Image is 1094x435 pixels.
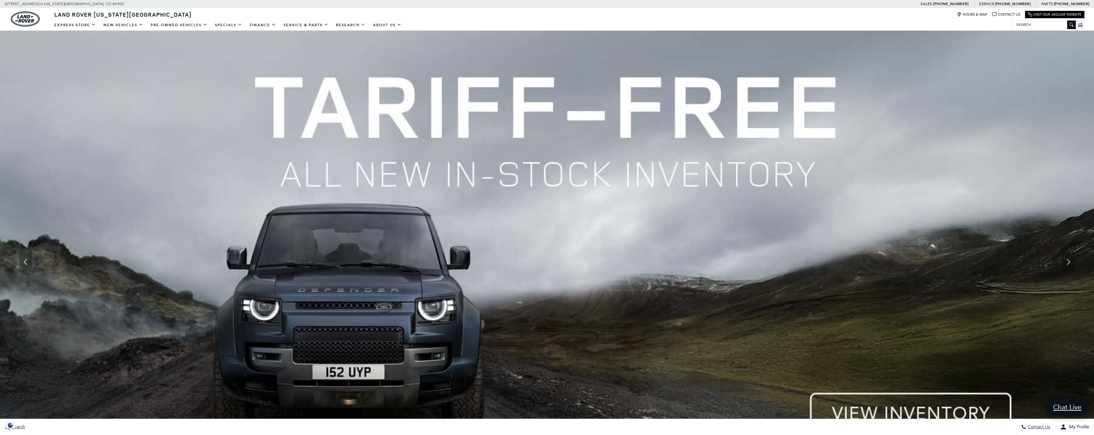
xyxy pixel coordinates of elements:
[11,12,40,27] img: Land Rover
[1067,424,1089,430] span: My Profile
[1041,2,1053,6] span: Parts
[3,422,18,429] img: Opt-Out Icon
[995,1,1031,6] a: [PHONE_NUMBER]
[1012,21,1075,28] input: Search
[280,20,332,31] a: Service & Parts
[50,11,195,18] a: Land Rover [US_STATE][GEOGRAPHIC_DATA]
[50,20,405,31] nav: Main Navigation
[19,252,32,272] div: Previous
[332,20,369,31] a: Research
[50,20,100,31] a: EXPRESS STORE
[957,12,987,17] a: Hours & Map
[979,2,994,6] span: Service
[1054,1,1089,6] a: [PHONE_NUMBER]
[1062,252,1075,272] div: Next
[369,20,405,31] a: About Us
[5,2,124,6] a: [STREET_ADDRESS] • [US_STATE][GEOGRAPHIC_DATA], CO 80905
[1028,12,1082,17] a: Visit Our Jaguar Website
[1045,398,1089,416] a: Chat Live
[54,11,192,18] span: Land Rover [US_STATE][GEOGRAPHIC_DATA]
[3,422,18,429] section: Click to Open Cookie Consent Modal
[992,12,1020,17] a: Contact Us
[1050,403,1085,411] span: Chat Live
[11,12,40,27] a: land-rover
[211,20,246,31] a: Specials
[1026,424,1050,430] span: Contact Us
[100,20,147,31] a: New Vehicles
[921,2,932,6] span: Sales
[246,20,280,31] a: Finance
[933,1,968,6] a: [PHONE_NUMBER]
[1055,419,1094,435] button: Open user profile menu
[147,20,211,31] a: Pre-Owned Vehicles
